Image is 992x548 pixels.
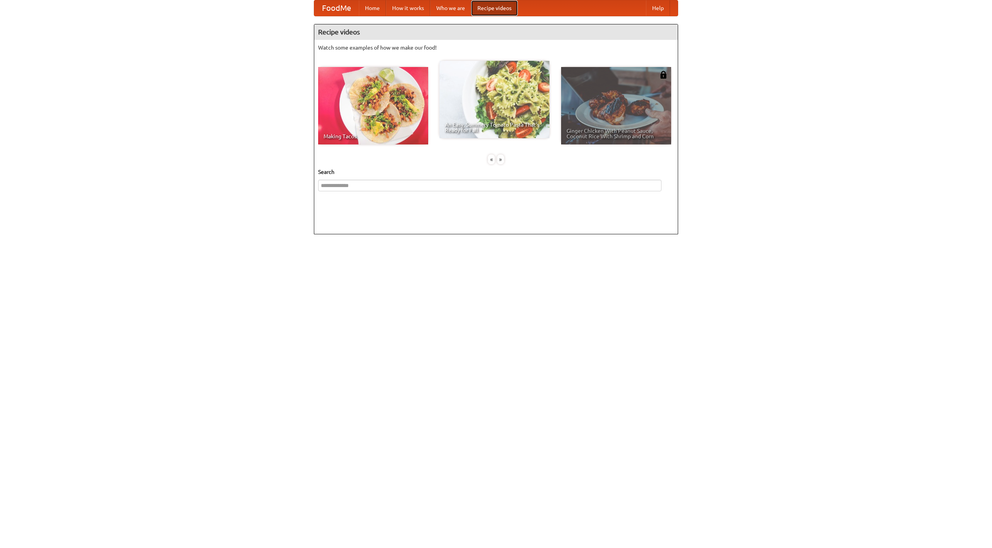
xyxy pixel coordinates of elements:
span: An Easy, Summery Tomato Pasta That's Ready for Fall [445,122,544,133]
h5: Search [318,168,674,176]
a: Help [646,0,670,16]
a: An Easy, Summery Tomato Pasta That's Ready for Fall [439,61,549,138]
span: Making Tacos [324,134,423,139]
div: « [488,155,495,164]
div: » [497,155,504,164]
p: Watch some examples of how we make our food! [318,44,674,52]
img: 483408.png [660,71,667,79]
a: How it works [386,0,430,16]
a: Who we are [430,0,471,16]
a: Recipe videos [471,0,518,16]
h4: Recipe videos [314,24,678,40]
a: FoodMe [314,0,359,16]
a: Home [359,0,386,16]
a: Making Tacos [318,67,428,144]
